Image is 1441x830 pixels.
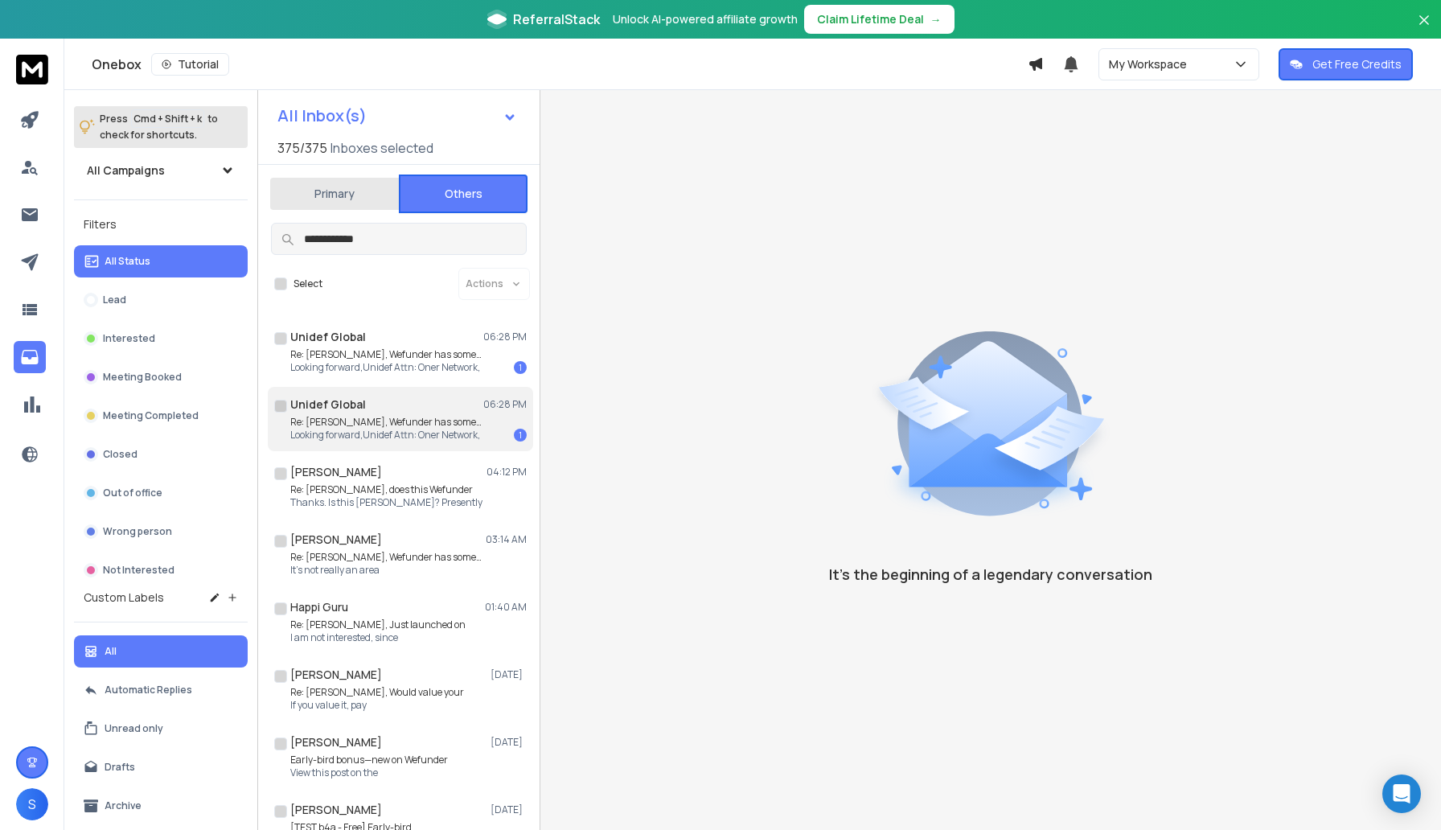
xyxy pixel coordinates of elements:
p: Thanks. Is this [PERSON_NAME]? Presently [290,496,482,509]
p: Out of office [103,487,162,499]
button: Closed [74,438,248,470]
button: Automatic Replies [74,674,248,706]
h1: All Inbox(s) [277,108,367,124]
h1: Happi Guru [290,599,348,615]
p: My Workspace [1109,56,1193,72]
h1: [PERSON_NAME] [290,667,382,683]
p: Early-bird bonus—new on Wefunder [290,754,448,766]
p: Wrong person [103,525,172,538]
p: Closed [103,448,138,461]
h1: Unidef Global [290,397,366,413]
button: Meeting Completed [74,400,248,432]
span: 375 / 375 [277,138,327,158]
button: S [16,788,48,820]
p: Re: [PERSON_NAME], Just launched on [290,618,466,631]
p: Looking forward,Unidef Attn: Oner Network, [290,361,483,374]
p: It’s the beginning of a legendary conversation [829,563,1152,586]
h1: All Campaigns [87,162,165,179]
button: All [74,635,248,668]
button: Tutorial [151,53,229,76]
h1: [PERSON_NAME] [290,464,382,480]
p: If you value it, pay [290,699,464,712]
p: Interested [103,332,155,345]
p: All [105,645,117,658]
button: Out of office [74,477,248,509]
p: Meeting Completed [103,409,199,422]
label: Select [294,277,322,290]
h1: Unidef Global [290,329,366,345]
div: Onebox [92,53,1028,76]
p: Not Interested [103,564,174,577]
button: Get Free Credits [1279,48,1413,80]
div: 1 [514,361,527,374]
p: 01:40 AM [485,601,527,614]
h1: [PERSON_NAME] [290,734,382,750]
button: Drafts [74,751,248,783]
p: [DATE] [491,736,527,749]
h1: [PERSON_NAME] [290,802,382,818]
p: Lead [103,294,126,306]
p: Re: [PERSON_NAME], Wefunder has something [290,551,483,564]
p: All Status [105,255,150,268]
span: → [930,11,942,27]
p: Unlock AI-powered affiliate growth [613,11,798,27]
p: 04:12 PM [486,466,527,479]
p: Re: [PERSON_NAME], Wefunder has something [290,348,483,361]
button: Lead [74,284,248,316]
p: Re: [PERSON_NAME], Would value your [290,686,464,699]
p: Get Free Credits [1312,56,1402,72]
button: All Status [74,245,248,277]
p: 03:14 AM [486,533,527,546]
p: View this post on the [290,766,448,779]
p: [DATE] [491,668,527,681]
p: 06:28 PM [483,398,527,411]
button: Unread only [74,713,248,745]
h3: Custom Labels [84,590,164,606]
p: Press to check for shortcuts. [100,111,218,143]
h1: [PERSON_NAME] [290,532,382,548]
p: Automatic Replies [105,684,192,696]
span: Cmd + Shift + k [131,109,204,128]
p: Archive [105,799,142,812]
div: Open Intercom Messenger [1382,775,1421,813]
button: Others [399,175,528,213]
p: Re: [PERSON_NAME], does this Wefunder [290,483,482,496]
button: Meeting Booked [74,361,248,393]
p: It's not really an area [290,564,483,577]
button: All Inbox(s) [265,100,530,132]
button: Wrong person [74,516,248,548]
p: Meeting Booked [103,371,182,384]
p: I am not interested, since [290,631,466,644]
h3: Inboxes selected [330,138,433,158]
button: All Campaigns [74,154,248,187]
span: ReferralStack [513,10,600,29]
p: [DATE] [491,803,527,816]
button: Primary [270,176,399,212]
p: Drafts [105,761,135,774]
p: Looking forward,Unidef Attn: Oner Network, [290,429,483,442]
p: Unread only [105,722,163,735]
button: Archive [74,790,248,822]
button: Interested [74,323,248,355]
button: Claim Lifetime Deal→ [804,5,955,34]
p: Re: [PERSON_NAME], Wefunder has something [290,416,483,429]
button: Close banner [1414,10,1435,48]
p: 06:28 PM [483,331,527,343]
div: 1 [514,429,527,442]
h3: Filters [74,213,248,236]
button: Not Interested [74,554,248,586]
